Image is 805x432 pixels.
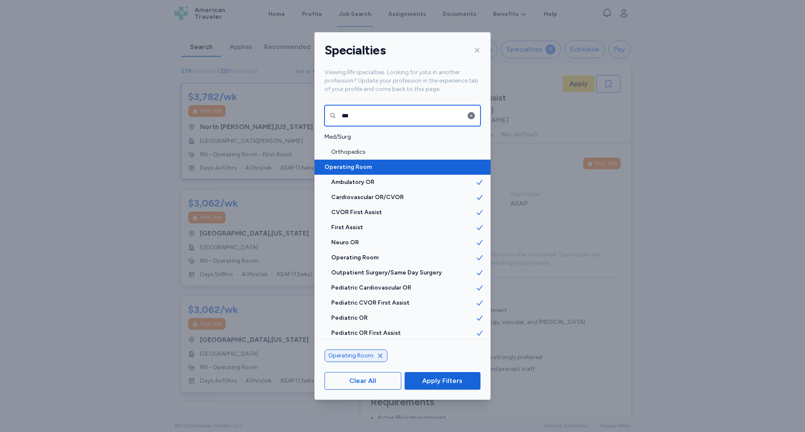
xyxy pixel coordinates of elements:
span: Neuro OR [331,238,475,247]
span: Operating Room [328,352,374,360]
span: Operating Room [325,163,475,171]
button: Apply Filters [405,372,480,390]
span: First Assist [331,223,475,232]
span: Clear All [349,376,376,386]
span: Pediatric OR First Assist [331,329,475,337]
h1: Specialties [325,42,386,58]
span: Cardiovascular OR/CVOR [331,193,475,202]
span: Ambulatory OR [331,178,475,186]
span: Outpatient Surgery/Same Day Surgery [331,269,475,277]
span: Orthopedics [331,148,475,156]
span: CVOR First Assist [331,208,475,217]
span: Pediatric CVOR First Assist [331,299,475,307]
span: Operating Room [331,254,475,262]
span: Pediatric Cardiovascular OR [331,284,475,292]
span: Pediatric OR [331,314,475,322]
div: Viewing RN specialties. Looking for jobs in another profession? Update your profession in the exp... [314,68,491,103]
button: Clear All [325,372,401,390]
span: Med/Surg [325,133,475,141]
span: Apply Filters [422,376,462,386]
